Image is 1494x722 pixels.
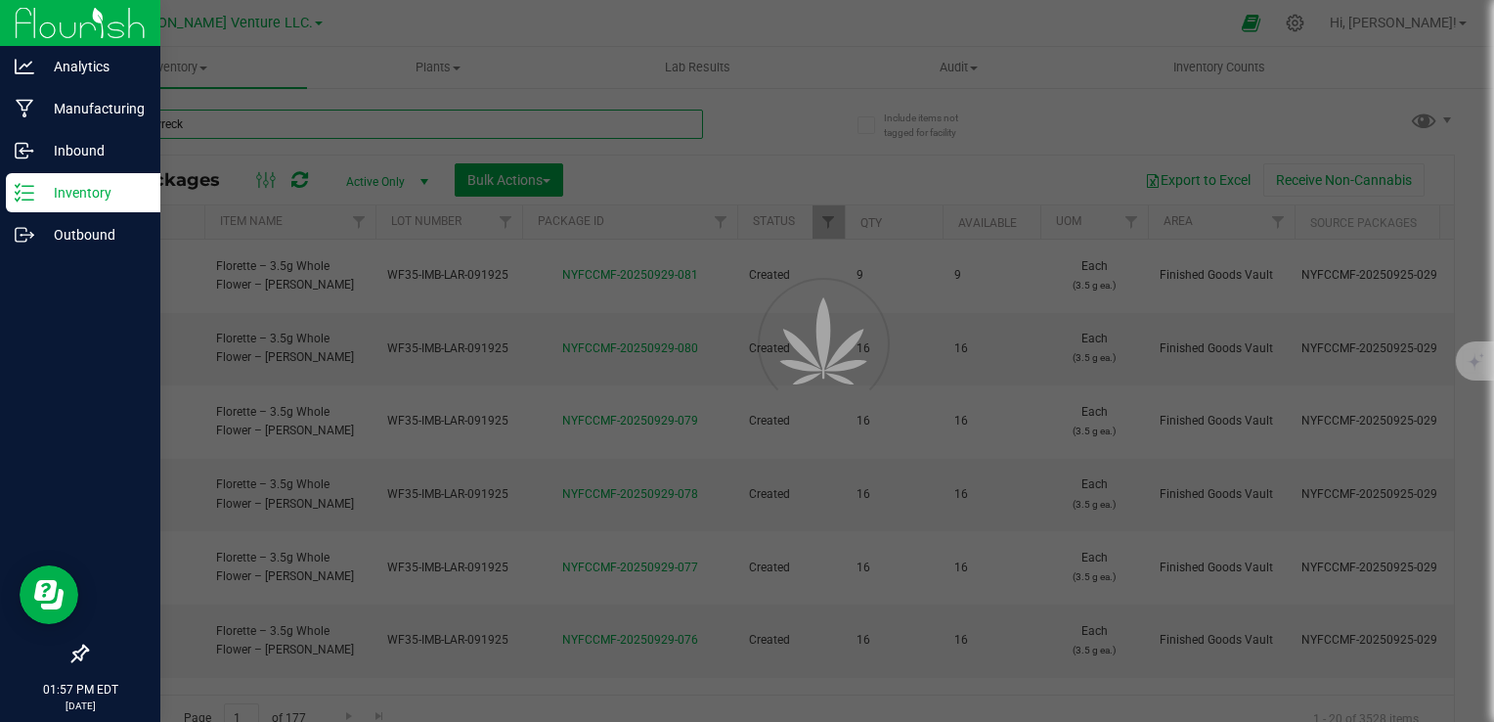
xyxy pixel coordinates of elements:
iframe: Resource center [20,565,78,624]
p: Analytics [34,55,152,78]
p: 01:57 PM EDT [9,681,152,699]
p: Manufacturing [34,97,152,120]
p: Outbound [34,223,152,247]
p: [DATE] [9,699,152,713]
inline-svg: Inventory [15,183,34,203]
inline-svg: Inbound [15,141,34,160]
inline-svg: Manufacturing [15,99,34,118]
p: Inventory [34,181,152,204]
inline-svg: Analytics [15,57,34,76]
p: Inbound [34,139,152,162]
inline-svg: Outbound [15,225,34,245]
